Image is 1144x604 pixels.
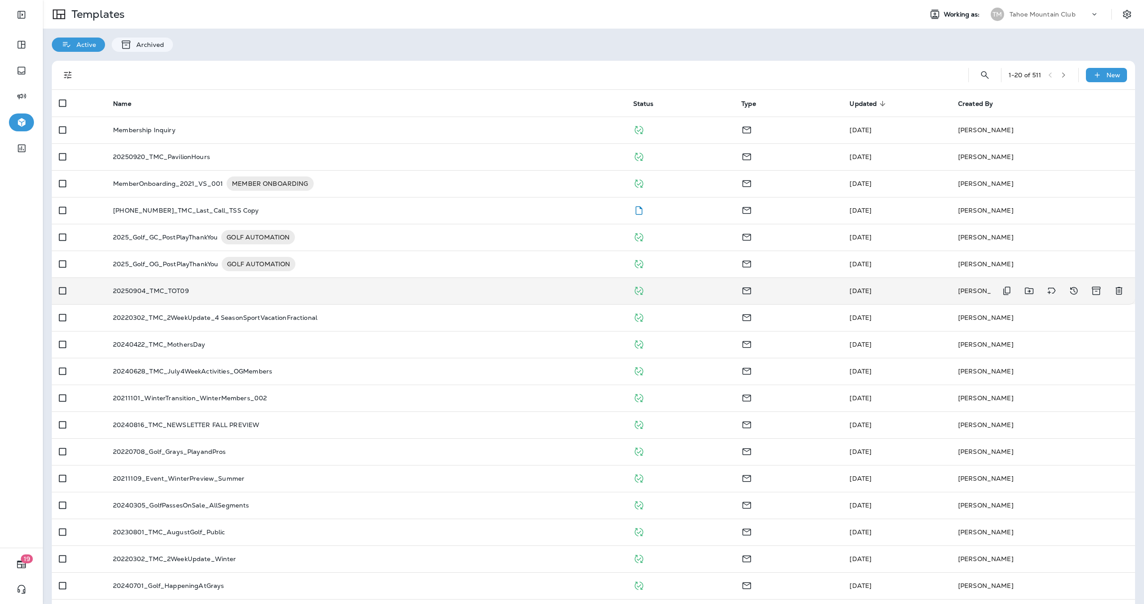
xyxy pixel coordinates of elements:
[850,582,871,590] span: Colin Lygren
[951,385,1135,411] td: [PERSON_NAME]
[951,170,1135,197] td: [PERSON_NAME]
[850,153,871,161] span: Colin Lygren
[850,287,871,295] span: Johanna Bell
[633,206,644,214] span: Draft
[741,527,752,535] span: Email
[633,420,644,428] span: Published
[850,314,871,322] span: [DATE]
[72,41,96,48] p: Active
[1106,71,1120,79] p: New
[951,117,1135,143] td: [PERSON_NAME]
[951,251,1135,277] td: [PERSON_NAME]
[113,153,210,160] p: 20250920_TMC_PavilionHours
[850,340,871,348] span: Colin Lygren
[850,528,871,536] span: [DATE]
[951,224,1135,251] td: [PERSON_NAME]
[741,152,752,160] span: Email
[741,500,752,508] span: Email
[741,100,768,108] span: Type
[850,100,877,108] span: Updated
[741,125,752,133] span: Email
[951,572,1135,599] td: [PERSON_NAME]
[850,100,888,108] span: Updated
[633,286,644,294] span: Published
[113,368,272,375] p: 20240628_TMC_July4WeekActivities_OGMembers
[741,581,752,589] span: Email
[741,447,752,455] span: Email
[1009,71,1042,79] div: 1 - 20 of 511
[741,100,756,108] span: Type
[633,152,644,160] span: Published
[221,233,295,242] span: GOLF AUTOMATION
[113,448,226,455] p: 20220708_Golf_Grays_PlayandPros
[741,420,752,428] span: Email
[1119,6,1135,22] button: Settings
[633,100,654,108] span: Status
[633,554,644,562] span: Published
[991,8,1004,21] div: TM
[9,6,34,24] button: Expand Sidebar
[113,582,224,589] p: 20240701_Golf_HappeningAtGrays
[1043,282,1060,300] button: Add tags
[59,66,77,84] button: Filters
[951,331,1135,358] td: [PERSON_NAME]
[741,393,752,401] span: Email
[951,465,1135,492] td: [PERSON_NAME]
[951,545,1135,572] td: [PERSON_NAME]
[113,126,176,134] p: Membership Inquiry
[951,492,1135,519] td: [PERSON_NAME]
[113,287,189,294] p: 20250904_TMC_TOT09
[113,475,244,482] p: 20211109_Event_WinterPreview_Summer
[113,230,218,244] p: 2025_Golf_GC_PostPlayThankYou
[221,230,295,244] div: GOLF AUTOMATION
[227,179,313,188] span: MEMBER ONBOARDING
[633,527,644,535] span: Published
[741,474,752,482] span: Email
[850,474,871,482] span: [DATE]
[741,179,752,187] span: Email
[850,448,871,456] span: [DATE]
[741,286,752,294] span: Email
[741,554,752,562] span: Email
[951,358,1135,385] td: [PERSON_NAME]
[633,232,644,240] span: Published
[850,555,871,563] span: [DATE]
[741,313,752,321] span: Email
[113,394,267,402] p: 20211101_WinterTransition_WinterMembers_002
[1020,282,1038,300] button: Move to folder
[113,528,225,536] p: 20230801_TMC_AugustGolf_Public
[951,519,1135,545] td: [PERSON_NAME]
[1065,282,1083,300] button: View Changelog
[951,197,1135,224] td: [PERSON_NAME]
[633,340,644,348] span: Published
[113,100,131,108] span: Name
[958,100,993,108] span: Created By
[113,257,218,271] p: 2025_Golf_OG_PostPlayThankYou
[1110,282,1128,300] button: Delete
[113,176,223,191] p: MemberOnboarding_2021_VS_001
[227,176,313,191] div: MEMBER ONBOARDING
[850,394,871,402] span: [DATE]
[951,143,1135,170] td: [PERSON_NAME]
[633,581,644,589] span: Published
[998,282,1016,300] button: Duplicate
[222,260,295,268] span: GOLF AUTOMATION
[850,180,871,188] span: Colin Lygren
[633,125,644,133] span: Published
[1009,11,1076,18] p: Tahoe Mountain Club
[633,313,644,321] span: Published
[951,411,1135,438] td: [PERSON_NAME]
[850,233,871,241] span: Colin Lygren
[850,367,871,375] span: Colin Lygren
[132,41,164,48] p: Archived
[741,206,752,214] span: Email
[113,421,259,428] p: 20240816_TMC_NEWSLETTER FALL PREVIEW
[633,179,644,187] span: Published
[850,421,871,429] span: Johanna Bell
[633,100,665,108] span: Status
[850,126,871,134] span: [DATE]
[951,438,1135,465] td: [PERSON_NAME]
[976,66,994,84] button: Search Templates
[633,474,644,482] span: Published
[850,260,871,268] span: Colin Lygren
